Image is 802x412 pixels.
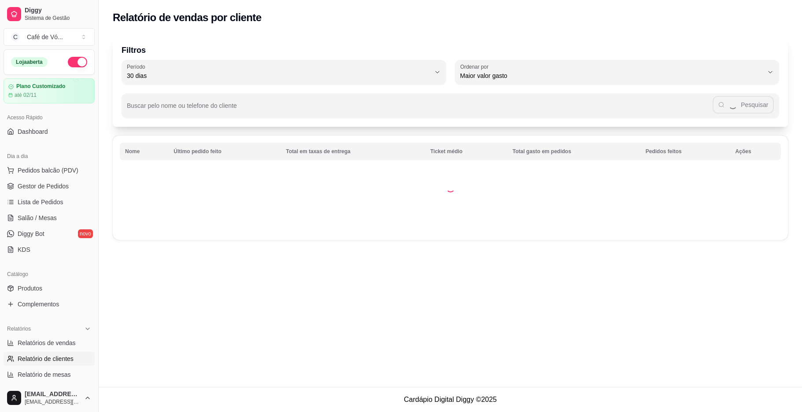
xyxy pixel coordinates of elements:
a: DiggySistema de Gestão [4,4,95,25]
span: KDS [18,245,30,254]
a: Produtos [4,281,95,295]
div: Dia a dia [4,149,95,163]
a: Relatório de fidelidadenovo [4,383,95,397]
span: Salão / Mesas [18,213,57,222]
button: [EMAIL_ADDRESS][DOMAIN_NAME][EMAIL_ADDRESS][DOMAIN_NAME] [4,387,95,408]
a: Gestor de Pedidos [4,179,95,193]
article: Plano Customizado [16,83,65,90]
button: Período30 dias [122,60,446,85]
a: Lista de Pedidos [4,195,95,209]
span: Dashboard [18,127,48,136]
span: 30 dias [127,71,430,80]
div: Catálogo [4,267,95,281]
button: Ordenar porMaior valor gasto [455,60,780,85]
span: [EMAIL_ADDRESS][DOMAIN_NAME] [25,390,81,398]
article: até 02/11 [15,92,37,99]
div: Café de Vó ... [27,33,63,41]
a: Relatório de clientes [4,352,95,366]
button: Alterar Status [68,57,87,67]
input: Buscar pelo nome ou telefone do cliente [127,105,713,114]
a: Complementos [4,297,95,311]
p: Filtros [122,44,779,56]
a: Plano Customizadoaté 02/11 [4,78,95,103]
label: Ordenar por [460,63,492,70]
div: Loja aberta [11,57,48,67]
a: Relatórios de vendas [4,336,95,350]
a: Diggy Botnovo [4,227,95,241]
span: Relatório de mesas [18,370,71,379]
button: Select a team [4,28,95,46]
span: [EMAIL_ADDRESS][DOMAIN_NAME] [25,398,81,405]
span: Maior valor gasto [460,71,764,80]
span: Relatórios [7,325,31,332]
label: Período [127,63,148,70]
span: C [11,33,20,41]
footer: Cardápio Digital Diggy © 2025 [99,387,802,412]
div: Acesso Rápido [4,110,95,125]
a: Salão / Mesas [4,211,95,225]
a: Dashboard [4,125,95,139]
span: Lista de Pedidos [18,198,63,206]
span: Diggy Bot [18,229,44,238]
a: KDS [4,243,95,257]
span: Produtos [18,284,42,293]
button: Pedidos balcão (PDV) [4,163,95,177]
span: Complementos [18,300,59,309]
a: Relatório de mesas [4,368,95,382]
span: Diggy [25,7,91,15]
div: Loading [446,184,455,192]
span: Relatório de clientes [18,354,74,363]
h2: Relatório de vendas por cliente [113,11,262,25]
span: Relatórios de vendas [18,338,76,347]
span: Sistema de Gestão [25,15,91,22]
span: Gestor de Pedidos [18,182,69,191]
span: Pedidos balcão (PDV) [18,166,78,175]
